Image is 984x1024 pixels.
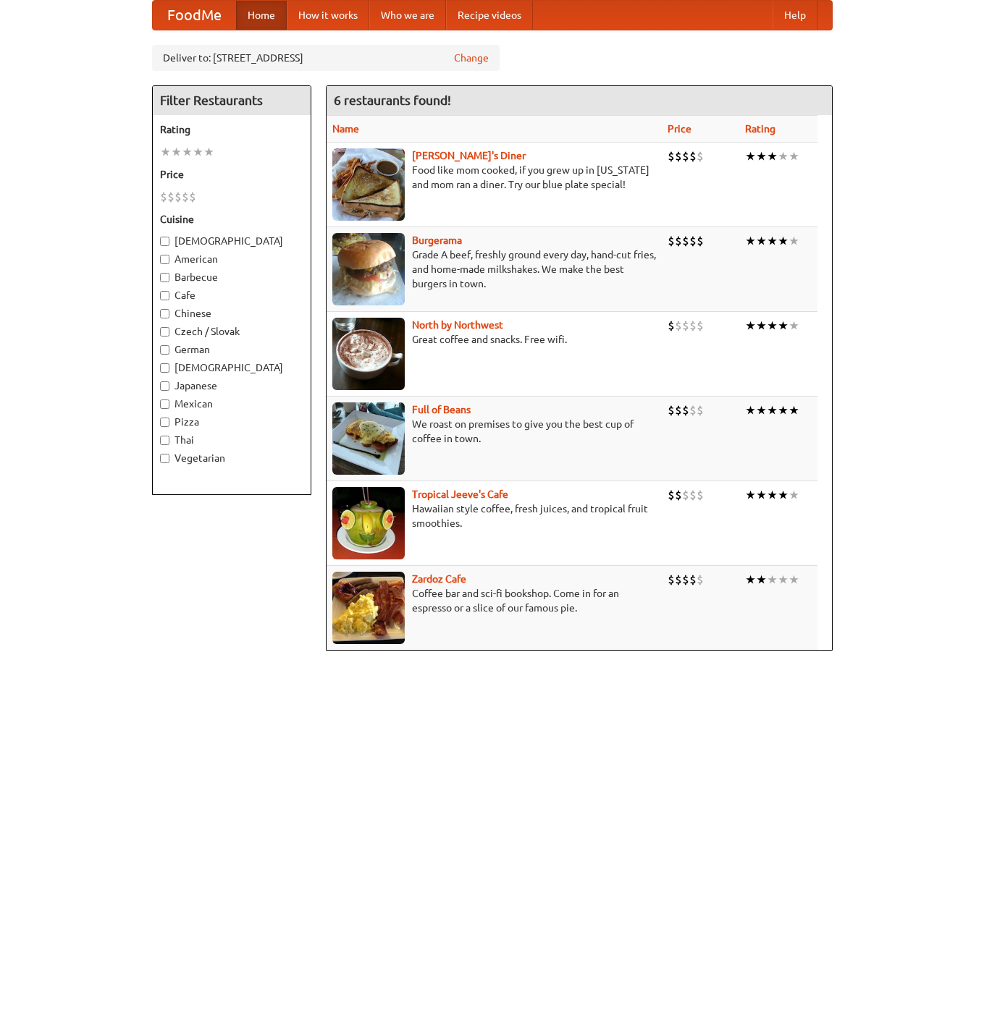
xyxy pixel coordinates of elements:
[160,378,303,393] label: Japanese
[773,1,817,30] a: Help
[697,487,704,503] li: $
[789,233,799,249] li: ★
[160,327,169,337] input: Czech / Slovak
[697,233,704,249] li: $
[689,402,697,418] li: $
[789,318,799,334] li: ★
[675,233,682,249] li: $
[668,318,675,334] li: $
[160,252,303,266] label: American
[332,233,405,305] img: burgerama.jpg
[778,148,789,164] li: ★
[668,123,691,135] a: Price
[189,189,196,205] li: $
[789,572,799,588] li: ★
[160,167,303,182] h5: Price
[160,399,169,409] input: Mexican
[332,572,405,644] img: zardoz.jpg
[287,1,369,30] a: How it works
[756,148,767,164] li: ★
[182,144,193,160] li: ★
[675,318,682,334] li: $
[174,189,182,205] li: $
[171,144,182,160] li: ★
[675,148,682,164] li: $
[689,572,697,588] li: $
[160,436,169,445] input: Thai
[182,189,189,205] li: $
[332,332,656,347] p: Great coffee and snacks. Free wifi.
[160,270,303,284] label: Barbecue
[682,487,689,503] li: $
[160,212,303,227] h5: Cuisine
[160,189,167,205] li: $
[160,122,303,137] h5: Rating
[689,487,697,503] li: $
[756,318,767,334] li: ★
[682,402,689,418] li: $
[412,404,471,415] a: Full of Beans
[412,150,526,161] a: [PERSON_NAME]'s Diner
[412,488,508,500] a: Tropical Jeeve's Cafe
[332,417,656,446] p: We roast on premises to give you the best cup of coffee in town.
[332,148,405,221] img: sallys.jpg
[412,573,466,585] a: Zardoz Cafe
[689,318,697,334] li: $
[160,342,303,357] label: German
[160,273,169,282] input: Barbecue
[160,255,169,264] input: American
[152,45,500,71] div: Deliver to: [STREET_ADDRESS]
[334,93,451,107] ng-pluralize: 6 restaurants found!
[756,572,767,588] li: ★
[697,148,704,164] li: $
[203,144,214,160] li: ★
[153,1,236,30] a: FoodMe
[412,319,503,331] a: North by Northwest
[160,418,169,427] input: Pizza
[412,234,462,246] a: Burgerama
[767,572,778,588] li: ★
[756,402,767,418] li: ★
[332,586,656,615] p: Coffee bar and sci-fi bookshop. Come in for an espresso or a slice of our famous pie.
[332,502,656,530] p: Hawaiian style coffee, fresh juices, and tropical fruit smoothies.
[697,572,704,588] li: $
[767,148,778,164] li: ★
[160,237,169,246] input: [DEMOGRAPHIC_DATA]
[745,487,756,503] li: ★
[160,324,303,339] label: Czech / Slovak
[767,487,778,503] li: ★
[160,234,303,248] label: [DEMOGRAPHIC_DATA]
[778,318,789,334] li: ★
[160,381,169,391] input: Japanese
[767,402,778,418] li: ★
[332,163,656,192] p: Food like mom cooked, if you grew up in [US_STATE] and mom ran a diner. Try our blue plate special!
[668,402,675,418] li: $
[160,306,303,321] label: Chinese
[767,233,778,249] li: ★
[689,148,697,164] li: $
[745,572,756,588] li: ★
[767,318,778,334] li: ★
[745,233,756,249] li: ★
[675,572,682,588] li: $
[682,572,689,588] li: $
[160,309,169,318] input: Chinese
[153,86,311,115] h4: Filter Restaurants
[682,318,689,334] li: $
[745,123,775,135] a: Rating
[682,148,689,164] li: $
[236,1,287,30] a: Home
[668,233,675,249] li: $
[778,233,789,249] li: ★
[745,402,756,418] li: ★
[745,318,756,334] li: ★
[160,144,171,160] li: ★
[167,189,174,205] li: $
[789,402,799,418] li: ★
[160,363,169,373] input: [DEMOGRAPHIC_DATA]
[332,487,405,559] img: jeeves.jpg
[675,402,682,418] li: $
